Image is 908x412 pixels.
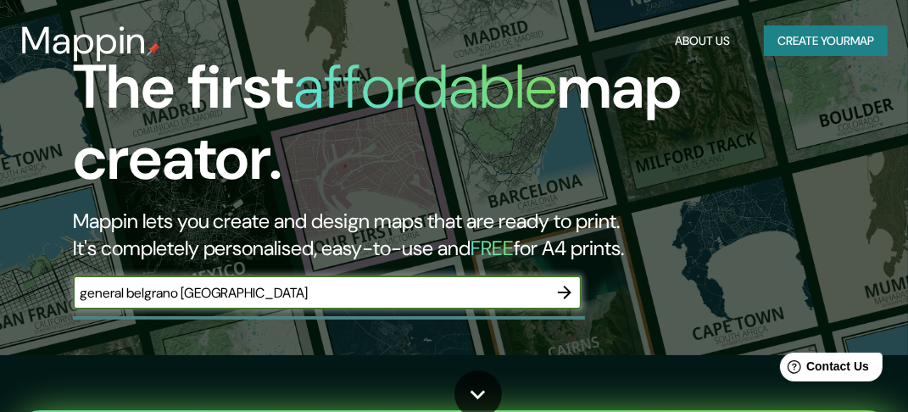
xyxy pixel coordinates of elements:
iframe: Help widget launcher [757,346,889,393]
button: About Us [668,25,737,57]
button: Create yourmap [764,25,888,57]
h3: Mappin [20,19,147,63]
img: mappin-pin [147,42,160,56]
input: Choose your favourite place [73,283,548,303]
h1: affordable [294,47,558,126]
h5: FREE [471,235,515,261]
h2: Mappin lets you create and design maps that are ready to print. It's completely personalised, eas... [73,208,799,262]
h1: The first map creator. [73,52,799,208]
